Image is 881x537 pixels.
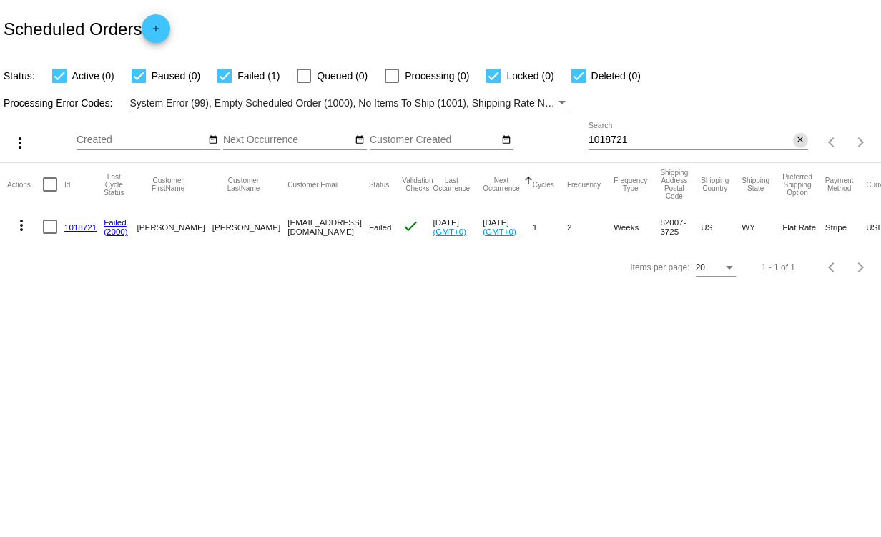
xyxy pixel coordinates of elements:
div: 1 - 1 of 1 [762,262,795,272]
input: Search [589,134,793,146]
span: Processing Error Codes: [4,97,113,109]
span: Active (0) [72,67,114,84]
button: Change sorting for LastProcessingCycleId [104,173,124,197]
button: Change sorting for PaymentMethod.Type [825,177,853,192]
span: Deleted (0) [591,67,641,84]
button: Clear [793,133,808,148]
span: Paused (0) [152,67,200,84]
mat-cell: [EMAIL_ADDRESS][DOMAIN_NAME] [287,206,369,247]
input: Created [77,134,205,146]
mat-icon: add [147,24,164,41]
span: Queued (0) [317,67,368,84]
mat-cell: Flat Rate [782,206,825,247]
span: Failed (1) [237,67,280,84]
button: Change sorting for Id [64,180,70,189]
mat-icon: more_vert [13,217,30,234]
mat-cell: 2 [567,206,614,247]
h2: Scheduled Orders [4,14,170,43]
span: Failed [369,222,392,232]
mat-icon: more_vert [11,134,29,152]
button: Change sorting for Status [369,180,389,189]
mat-cell: [PERSON_NAME] [137,206,212,247]
mat-cell: [PERSON_NAME] [212,206,287,247]
mat-cell: [DATE] [433,206,483,247]
button: Change sorting for Cycles [533,180,554,189]
button: Next page [847,128,875,157]
button: Previous page [818,128,847,157]
button: Change sorting for ShippingPostcode [660,169,688,200]
span: 20 [696,262,705,272]
button: Change sorting for CustomerFirstName [137,177,199,192]
button: Next page [847,253,875,282]
a: (GMT+0) [433,227,466,236]
button: Change sorting for LastOccurrenceUtc [433,177,470,192]
button: Change sorting for ShippingCountry [701,177,729,192]
mat-cell: WY [742,206,782,247]
input: Customer Created [370,134,498,146]
mat-cell: Weeks [614,206,660,247]
button: Previous page [818,253,847,282]
mat-select: Filter by Processing Error Codes [130,94,569,112]
mat-icon: close [795,134,805,146]
mat-select: Items per page: [696,263,736,273]
button: Change sorting for Frequency [567,180,601,189]
mat-cell: 82007-3725 [660,206,701,247]
a: (2000) [104,227,128,236]
mat-cell: [DATE] [483,206,533,247]
mat-icon: date_range [208,134,218,146]
span: Processing (0) [405,67,469,84]
mat-icon: check [402,217,419,235]
a: (GMT+0) [483,227,516,236]
mat-icon: date_range [355,134,365,146]
mat-header-cell: Validation Checks [402,163,433,206]
button: Change sorting for ShippingState [742,177,769,192]
input: Next Occurrence [223,134,352,146]
mat-icon: date_range [501,134,511,146]
mat-cell: Stripe [825,206,866,247]
button: Change sorting for CustomerEmail [287,180,338,189]
mat-cell: 1 [533,206,567,247]
a: 1018721 [64,222,97,232]
a: Failed [104,217,127,227]
button: Change sorting for FrequencyType [614,177,647,192]
mat-cell: US [701,206,742,247]
mat-header-cell: Actions [7,163,43,206]
button: Change sorting for PreferredShippingOption [782,173,812,197]
span: Locked (0) [506,67,553,84]
div: Items per page: [630,262,689,272]
span: Status: [4,70,35,82]
button: Change sorting for NextOccurrenceUtc [483,177,520,192]
button: Change sorting for CustomerLastName [212,177,275,192]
